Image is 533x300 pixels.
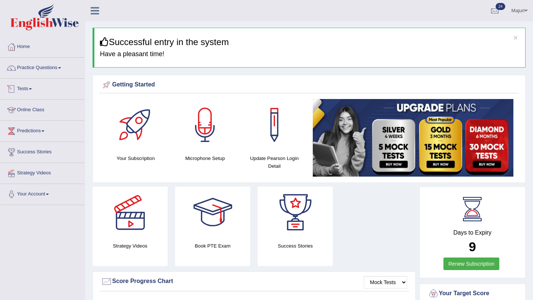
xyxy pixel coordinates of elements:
[313,99,513,177] img: small5.jpg
[428,288,517,299] div: Your Target Score
[101,79,517,91] div: Getting Started
[0,79,85,97] a: Tests
[93,242,168,250] h4: Strategy Videos
[244,154,305,170] h4: Update Pearson Login Detail
[443,258,499,270] a: Renew Subscription
[0,58,85,76] a: Practice Questions
[100,37,520,47] h3: Successful entry in the system
[105,154,167,162] h4: Your Subscription
[258,242,333,250] h4: Success Stories
[0,142,85,160] a: Success Stories
[0,100,85,118] a: Online Class
[428,229,517,236] h4: Days to Expiry
[175,242,250,250] h4: Book PTE Exam
[469,239,476,254] b: 9
[513,34,518,41] button: ×
[0,37,85,55] a: Home
[0,163,85,181] a: Strategy Videos
[496,3,505,10] span: 24
[0,121,85,139] a: Predictions
[0,184,85,202] a: Your Account
[174,154,236,162] h4: Microphone Setup
[100,51,520,58] h4: Have a pleasant time!
[101,276,407,287] div: Score Progress Chart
